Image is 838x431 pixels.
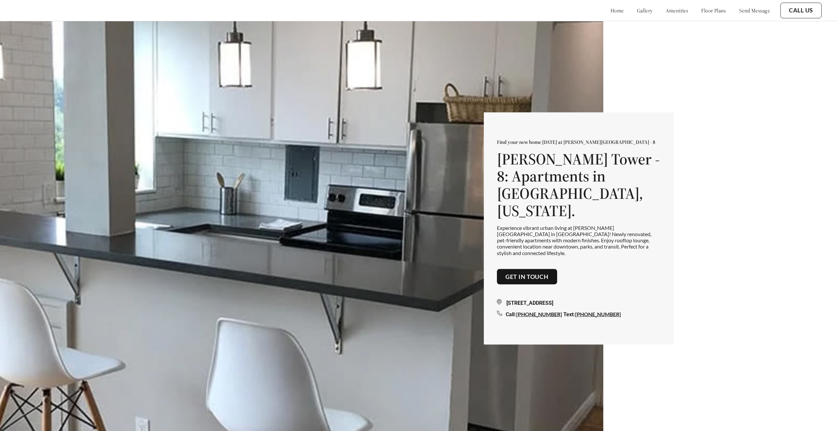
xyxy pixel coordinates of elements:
a: [PHONE_NUMBER] [516,311,562,317]
p: Experience vibrant urban living at [PERSON_NAME][GEOGRAPHIC_DATA] in [GEOGRAPHIC_DATA]! Newly ren... [497,224,661,256]
button: Call Us [780,3,822,18]
a: Call Us [789,7,813,14]
p: Find your new home [DATE] at [PERSON_NAME][GEOGRAPHIC_DATA] - 8 [497,138,661,145]
a: home [610,7,624,14]
a: floor plans [701,7,726,14]
a: send message [739,7,770,14]
button: Get in touch [497,269,557,284]
h1: [PERSON_NAME] Tower - 8: Apartments in [GEOGRAPHIC_DATA], [US_STATE]. [497,150,661,219]
a: gallery [637,7,653,14]
span: Text: [563,311,575,318]
a: Get in touch [505,273,549,280]
a: amenities [666,7,688,14]
span: Call: [506,311,516,318]
div: [STREET_ADDRESS] [497,299,661,307]
a: [PHONE_NUMBER] [575,311,621,317]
